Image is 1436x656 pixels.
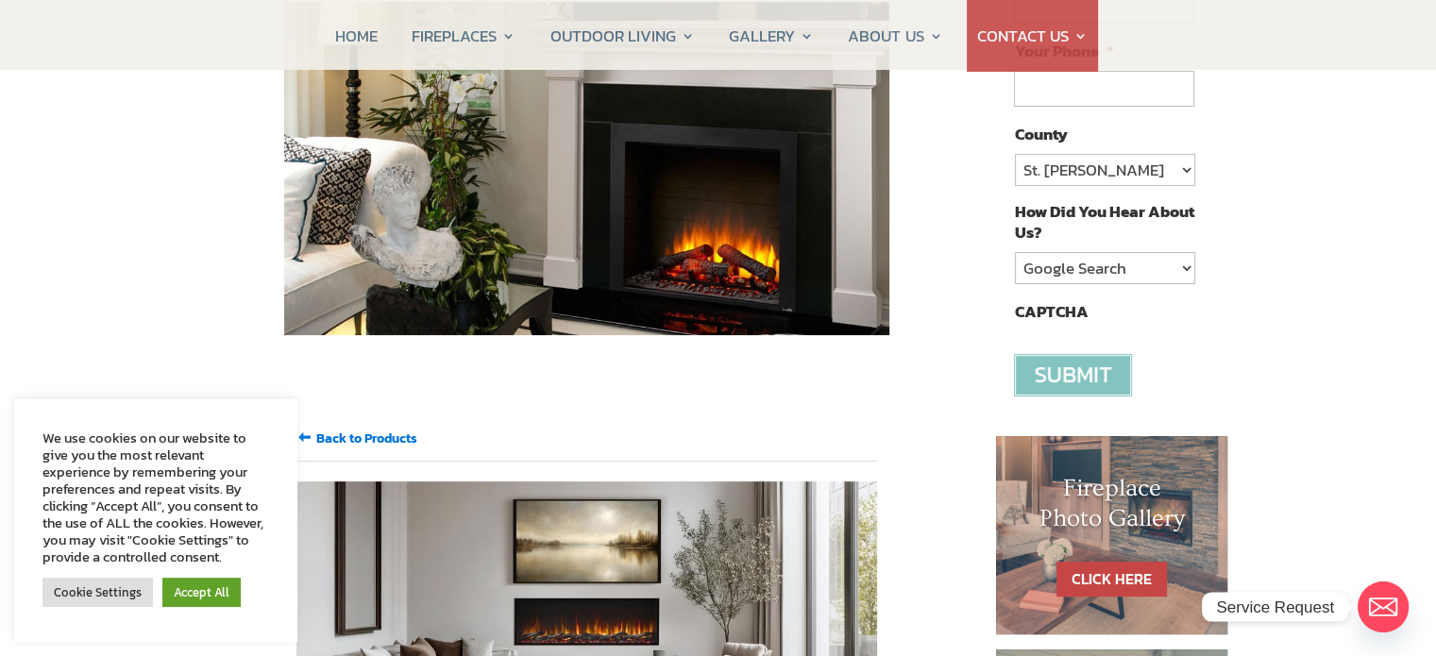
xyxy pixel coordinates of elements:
[296,425,313,449] span: 🠘
[1014,354,1132,396] input: Submit
[1358,581,1409,632] a: Email
[162,578,241,607] a: Accept All
[1014,201,1193,243] label: How Did You Hear About Us?
[1034,474,1191,542] h1: Fireplace Photo Gallery
[1014,124,1067,144] label: County
[42,429,269,565] div: We use cookies on our website to give you the most relevant experience by remembering your prefer...
[42,578,153,607] a: Cookie Settings
[316,429,417,448] input: Back to Products
[1056,562,1167,597] a: CLICK HERE
[1014,301,1088,322] label: CAPTCHA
